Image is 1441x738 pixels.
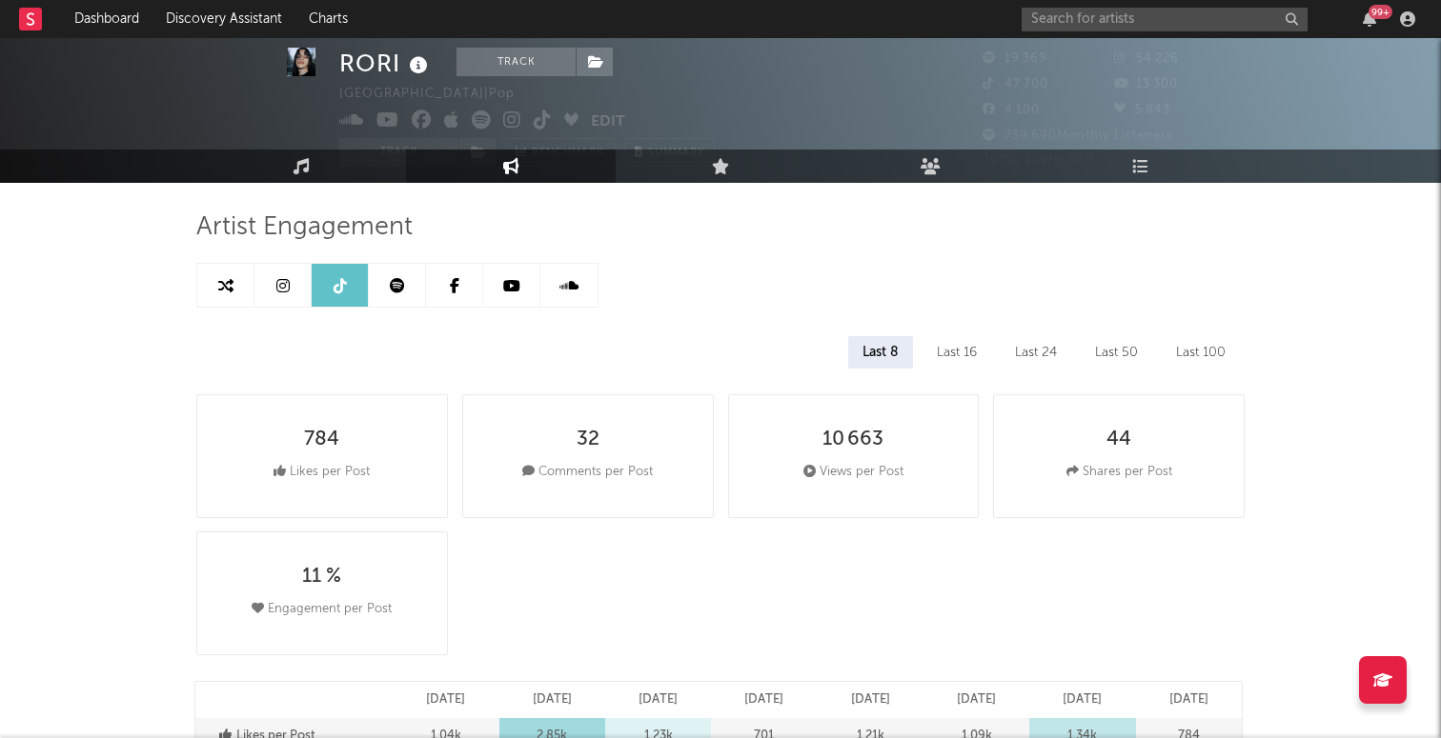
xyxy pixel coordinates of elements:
[1114,52,1179,65] span: 54 226
[505,138,615,167] a: Benchmark
[1169,688,1208,711] p: [DATE]
[822,429,883,451] div: 10 663
[1001,336,1071,369] div: Last 24
[1162,336,1240,369] div: Last 100
[744,688,783,711] p: [DATE]
[803,461,903,484] div: Views per Post
[302,566,341,588] div: 11 %
[577,429,599,451] div: 32
[1063,688,1102,711] p: [DATE]
[426,688,465,711] p: [DATE]
[339,83,537,106] div: [GEOGRAPHIC_DATA] | Pop
[532,142,604,165] span: Benchmark
[1106,429,1131,451] div: 44
[533,688,572,711] p: [DATE]
[983,52,1047,65] span: 19 369
[339,138,458,167] button: Track
[648,148,704,158] span: Summary
[923,336,991,369] div: Last 16
[1114,104,1170,116] span: 5 843
[591,110,625,134] button: Edit
[304,429,339,451] div: 784
[252,598,392,621] div: Engagement per Post
[196,216,413,239] span: Artist Engagement
[1022,8,1308,31] input: Search for artists
[848,336,913,369] div: Last 8
[957,688,996,711] p: [DATE]
[624,138,715,167] button: Summary
[1066,461,1172,484] div: Shares per Post
[983,104,1040,116] span: 4 100
[1081,336,1152,369] div: Last 50
[1114,78,1178,90] span: 13 300
[522,461,653,484] div: Comments per Post
[983,78,1048,90] span: 47 700
[339,48,433,79] div: RORI
[457,48,576,76] button: Track
[274,461,370,484] div: Likes per Post
[1369,5,1392,19] div: 99 +
[639,688,678,711] p: [DATE]
[851,688,890,711] p: [DATE]
[1363,11,1376,27] button: 99+
[983,130,1173,142] span: 739 690 Monthly Listeners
